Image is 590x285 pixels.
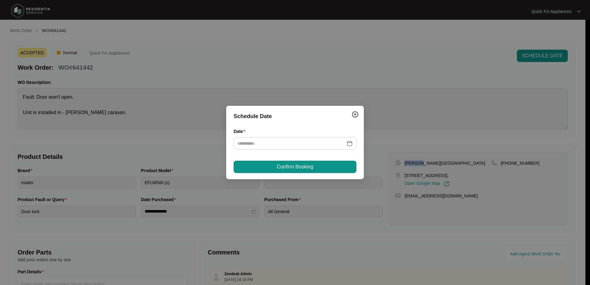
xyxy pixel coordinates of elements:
span: Confirm Booking [277,163,313,171]
div: Schedule Date [234,112,356,121]
button: Close [350,109,360,119]
button: Confirm Booking [234,161,356,173]
input: Date [237,140,345,147]
img: closeCircle [351,111,359,118]
label: Date [234,128,248,134]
